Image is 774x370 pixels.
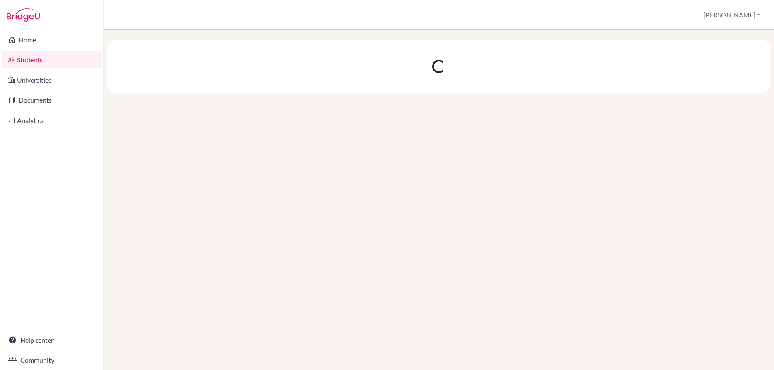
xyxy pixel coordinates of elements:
[7,8,40,22] img: Bridge-U
[2,112,102,129] a: Analytics
[2,32,102,48] a: Home
[2,72,102,88] a: Universities
[2,51,102,68] a: Students
[2,352,102,368] a: Community
[2,332,102,348] a: Help center
[700,7,764,23] button: [PERSON_NAME]
[2,92,102,108] a: Documents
